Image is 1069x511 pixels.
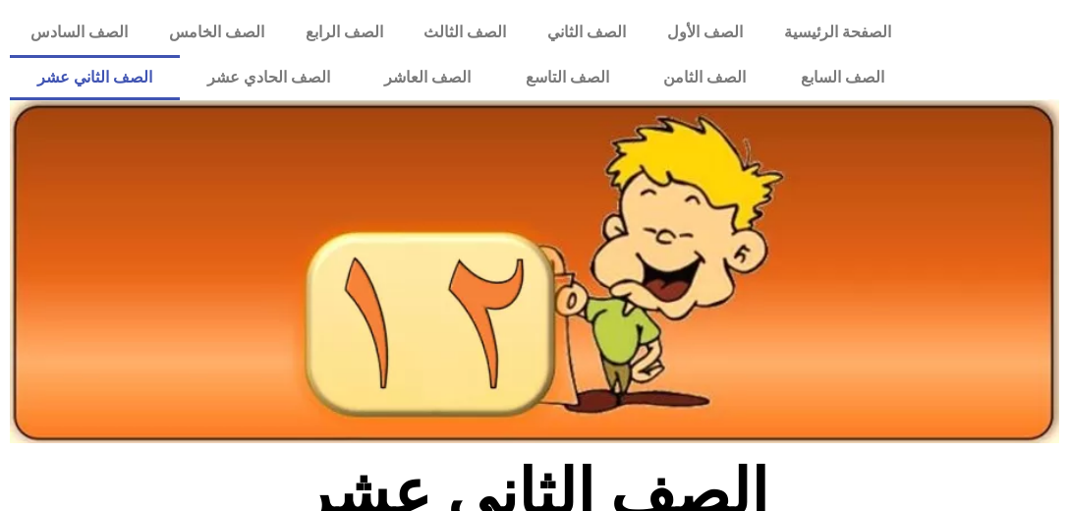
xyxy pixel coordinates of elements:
a: الصف الثامن [637,55,774,100]
a: الصف الرابع [285,10,404,55]
a: الصف الأول [647,10,763,55]
a: الصفحة الرئيسية [763,10,912,55]
a: الصف الثاني [527,10,647,55]
a: الصف السابع [773,55,912,100]
a: الصف السادس [10,10,148,55]
a: الصف الثاني عشر [10,55,180,100]
a: الصف الحادي عشر [180,55,358,100]
a: الصف الخامس [148,10,285,55]
a: الصف العاشر [357,55,498,100]
a: الصف الثالث [404,10,528,55]
a: الصف التاسع [498,55,637,100]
